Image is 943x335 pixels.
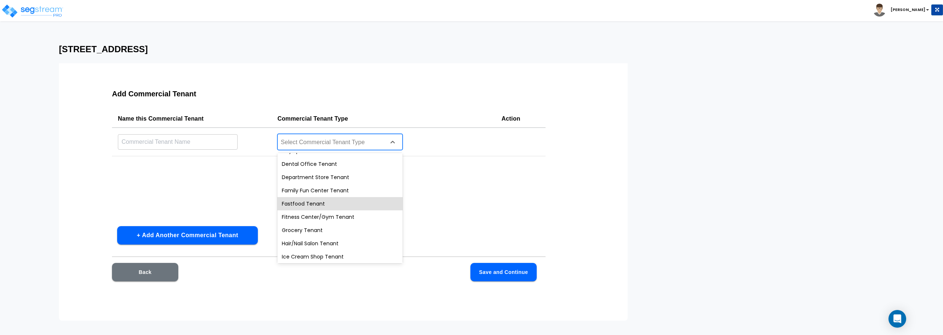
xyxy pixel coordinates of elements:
[277,157,403,171] div: Dental Office Tenant
[891,7,925,13] b: [PERSON_NAME]
[277,197,403,210] div: Fastfood Tenant
[277,171,403,184] div: Department Store Tenant
[112,90,546,98] h3: Add Commercial Tenant
[59,44,884,54] h3: [STREET_ADDRESS]
[277,184,403,197] div: Family Fun Center Tenant
[112,263,178,281] button: Back
[117,226,258,245] button: + Add Another Commercial Tenant
[271,110,495,128] th: Commercial Tenant Type
[118,134,238,150] input: Commercial Tenant Name
[277,224,403,237] div: Grocery Tenant
[496,110,546,128] th: Action
[888,310,906,328] div: Open Intercom Messenger
[112,110,271,128] th: Name this Commercial Tenant
[277,237,403,250] div: Hair/Nail Salon Tenant
[1,4,64,18] img: logo_pro_r.png
[277,250,403,263] div: Ice Cream Shop Tenant
[873,4,886,17] img: avatar.png
[277,210,403,224] div: Fitness Center/Gym Tenant
[470,263,537,281] button: Save and Continue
